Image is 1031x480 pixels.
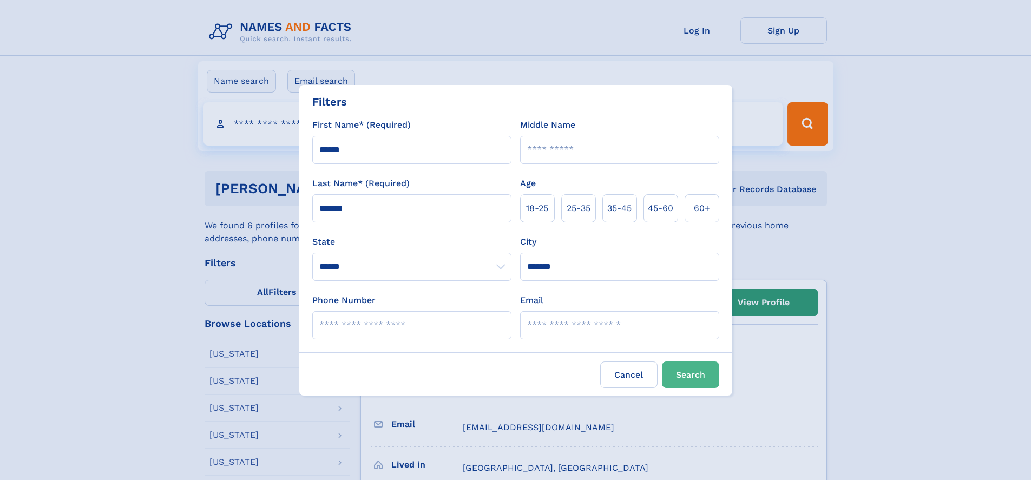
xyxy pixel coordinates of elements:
[526,202,548,215] span: 18‑25
[648,202,673,215] span: 45‑60
[520,294,543,307] label: Email
[312,177,410,190] label: Last Name* (Required)
[694,202,710,215] span: 60+
[312,235,511,248] label: State
[567,202,590,215] span: 25‑35
[312,94,347,110] div: Filters
[520,235,536,248] label: City
[312,119,411,131] label: First Name* (Required)
[520,177,536,190] label: Age
[607,202,632,215] span: 35‑45
[520,119,575,131] label: Middle Name
[600,361,658,388] label: Cancel
[662,361,719,388] button: Search
[312,294,376,307] label: Phone Number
